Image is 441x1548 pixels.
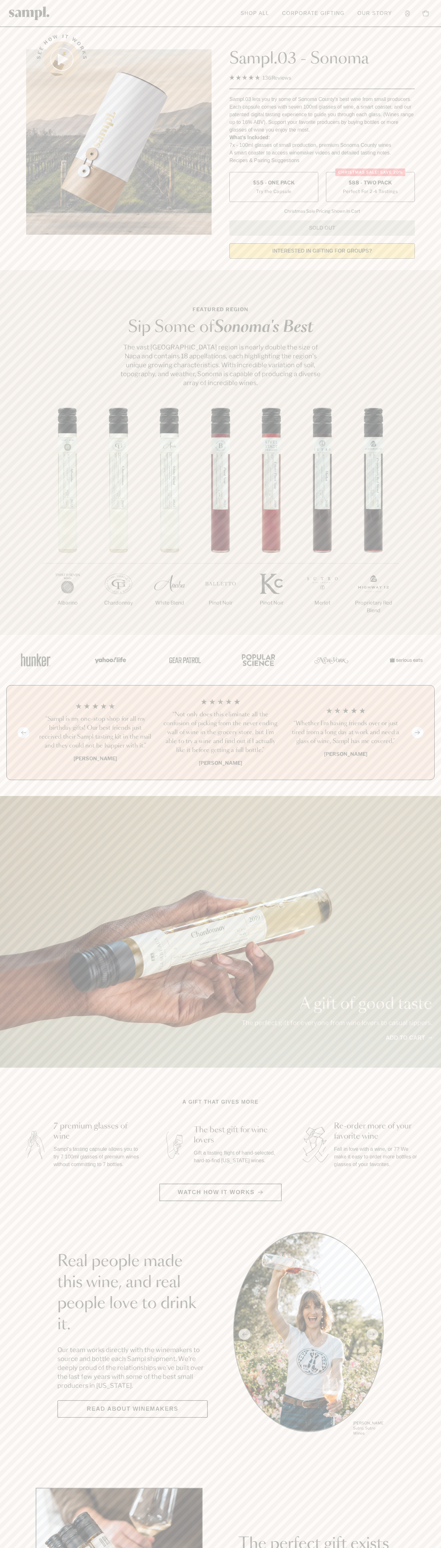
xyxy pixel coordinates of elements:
img: Artboard_6_04f9a106-072f-468a-bdd7-f11783b05722_x450.png [90,646,129,674]
b: [PERSON_NAME] [324,751,367,757]
li: 4 / 7 [195,408,246,627]
h3: 7 premium glasses of wine [54,1121,140,1142]
div: Sampl.03 lets you try some of Sonoma County's best wine from small producers. Each capsule comes ... [229,96,415,134]
p: Proprietary Red Blend [348,599,399,614]
h3: The best gift for wine lovers [194,1125,280,1145]
p: Pinot Noir [195,599,246,607]
p: Fall in love with a wine, or 7? We make it easy to order more bottles or glasses of your favorites. [334,1145,421,1168]
div: slide 1 [233,1232,384,1437]
li: 7 / 7 [348,408,399,635]
li: 1 / 4 [38,698,153,767]
p: White Blend [144,599,195,607]
b: [PERSON_NAME] [74,756,117,762]
h3: Re-order more of your favorite wine [334,1121,421,1142]
img: Sampl.03 - Sonoma [26,49,212,235]
img: Artboard_7_5b34974b-f019-449e-91fb-745f8d0877ee_x450.png [386,646,424,674]
p: Pinot Noir [246,599,297,607]
p: Merlot [297,599,348,607]
li: Christmas Sale Pricing Shown In Cart [281,208,363,214]
h3: “Whether I'm having friends over or just tired from a long day at work and need a glass of wine, ... [288,719,403,746]
p: [PERSON_NAME] Sutro, Sutro Wines [353,1421,384,1436]
li: A smart coaster to access winemaker videos and detailed tasting notes. [229,149,415,157]
div: Christmas SALE! Save 20% [336,168,405,176]
a: Read about Winemakers [57,1400,208,1418]
button: Next slide [412,727,423,738]
p: The perfect gift for everyone from wine lovers to casual sippers. [242,1018,432,1027]
a: Add to cart [386,1034,432,1042]
a: Corporate Gifting [279,6,348,20]
h2: A gift that gives more [183,1098,259,1106]
span: Reviews [271,75,291,81]
li: 3 / 4 [288,698,403,767]
li: Recipes & Pairing Suggestions [229,157,415,164]
img: Artboard_4_28b4d326-c26e-48f9-9c80-911f17d6414e_x450.png [238,646,277,674]
h1: Sampl.03 - Sonoma [229,49,415,68]
a: Our Story [354,6,395,20]
img: Artboard_1_c8cd28af-0030-4af1-819c-248e302c7f06_x450.png [17,646,55,674]
p: Featured Region [119,306,322,313]
span: $55 - One Pack [253,179,295,186]
div: 136Reviews [229,74,291,82]
img: Artboard_5_7fdae55a-36fd-43f7-8bfd-f74a06a2878e_x450.png [164,646,203,674]
li: 3 / 7 [144,408,195,627]
li: 1 / 7 [42,408,93,627]
h2: Real people made this wine, and real people love to drink it. [57,1251,208,1335]
a: Shop All [237,6,272,20]
button: Previous slide [18,727,29,738]
button: See how it works [44,41,80,77]
p: Gift a tasting flight of hand-selected, hard-to-find [US_STATE] wines. [194,1149,280,1165]
small: Try the Capsule [256,188,292,195]
li: 2 / 4 [163,698,278,767]
li: 7x - 100ml glasses of small production, premium Sonoma County wines [229,141,415,149]
button: Sold Out [229,220,415,236]
h2: Sip Some of [119,320,322,335]
b: [PERSON_NAME] [199,760,242,766]
img: Artboard_3_0b291449-6e8c-4d07-b2c2-3f3601a19cd1_x450.png [312,646,351,674]
p: Sampl's tasting capsule allows you to try 7 100ml glasses of premium wines without committing to ... [54,1145,140,1168]
p: Chardonnay [93,599,144,607]
em: Sonoma's Best [214,320,313,335]
p: Our team works directly with the winemakers to source and bottle each Sampl shipment. We’re deepl... [57,1345,208,1390]
li: 6 / 7 [297,408,348,627]
a: interested in gifting for groups? [229,243,415,259]
span: 136 [263,75,271,81]
p: A gift of good taste [242,997,432,1012]
p: The vast [GEOGRAPHIC_DATA] region is nearly double the size of Napa and contains 18 appellations,... [119,343,322,387]
li: 5 / 7 [246,408,297,627]
li: 2 / 7 [93,408,144,627]
strong: What’s Included: [229,135,270,140]
h3: “Not only does this eliminate all the confusion of picking from the never ending wall of wine in ... [163,710,278,755]
img: Sampl logo [9,6,50,20]
p: Albarino [42,599,93,607]
small: Perfect For 2-4 Tastings [343,188,398,195]
ul: carousel [233,1232,384,1437]
button: Watch how it works [159,1184,282,1201]
span: $88 - Two Pack [349,179,392,186]
h3: “Sampl is my one-stop shop for all my birthday gifts! Our best friends just received their Sampl ... [38,715,153,750]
